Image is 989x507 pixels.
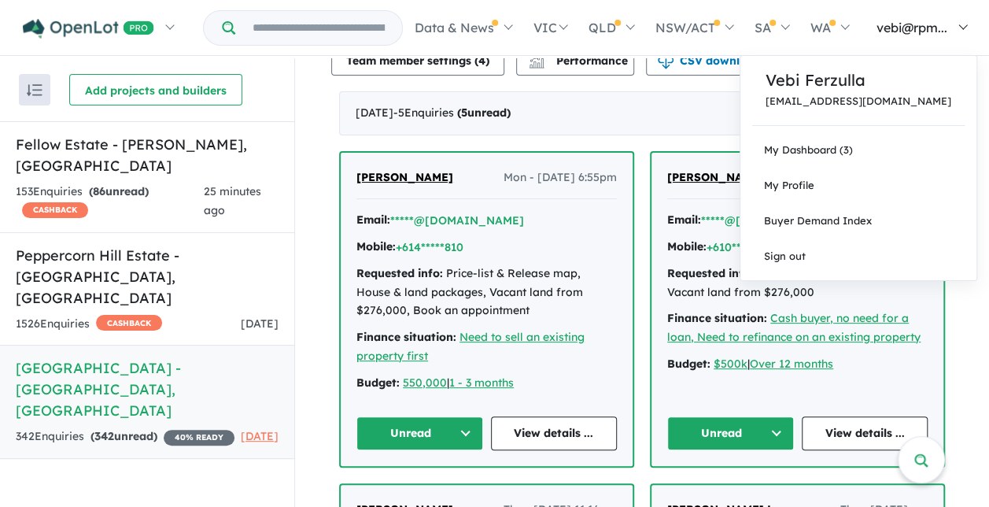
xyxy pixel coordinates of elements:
[667,311,921,344] a: Cash buyer, no need for a loan, Need to refinance on an existing property
[356,374,617,393] div: |
[667,357,710,371] strong: Budget:
[461,105,467,120] span: 5
[667,213,701,227] strong: Email:
[356,213,390,227] strong: Email:
[766,95,951,107] a: [EMAIL_ADDRESS][DOMAIN_NAME]
[16,315,162,334] div: 1526 Enquir ies
[516,44,634,76] button: Performance
[356,168,453,187] a: [PERSON_NAME]
[667,355,928,374] div: |
[764,179,814,191] span: My Profile
[356,376,400,390] strong: Budget:
[238,11,399,45] input: Try estate name, suburb, builder or developer
[356,330,456,344] strong: Finance situation:
[16,245,279,309] h5: Peppercorn Hill Estate - [GEOGRAPHIC_DATA] , [GEOGRAPHIC_DATA]
[16,427,234,446] div: 342 Enquir ies
[23,19,154,39] img: Openlot PRO Logo White
[356,239,396,253] strong: Mobile:
[403,376,447,390] a: 550,000
[667,168,764,187] a: [PERSON_NAME]
[740,239,976,274] a: Sign out
[356,416,483,450] button: Unread
[22,202,88,218] span: CASHBACK
[90,429,157,443] strong: ( unread)
[16,134,279,176] h5: Fellow Estate - [PERSON_NAME] , [GEOGRAPHIC_DATA]
[356,266,443,280] strong: Requested info:
[16,183,204,220] div: 153 Enquir ies
[164,430,234,446] span: 40 % READY
[96,315,162,331] span: CASHBACK
[876,20,947,35] span: vebi@rpm...
[740,203,976,239] a: Buyer Demand Index
[740,132,976,168] a: My Dashboard (3)
[504,168,617,187] span: Mon - [DATE] 6:55pm
[27,84,42,96] img: sort.svg
[478,54,485,68] span: 4
[356,265,617,320] div: Price-list & Release map, House & land packages, Vacant land from $276,000, Book an appointment
[356,330,585,363] a: Need to sell an existing property first
[667,170,764,184] span: [PERSON_NAME]
[241,316,279,331] span: [DATE]
[714,357,747,371] a: $500k
[529,58,544,68] img: bar-chart.svg
[667,239,707,253] strong: Mobile:
[457,105,511,120] strong: ( unread)
[356,170,453,184] span: [PERSON_NAME]
[339,91,945,135] div: [DATE]
[531,54,628,68] span: Performance
[667,416,794,450] button: Unread
[241,429,279,443] span: [DATE]
[94,429,114,443] span: 342
[69,74,242,105] button: Add projects and builders
[646,44,773,76] button: CSV download
[331,44,504,76] button: Team member settings (4)
[667,311,767,325] strong: Finance situation:
[740,168,976,203] a: My Profile
[491,416,618,450] a: View details ...
[766,68,951,92] a: Vebi Ferzulla
[658,54,673,69] img: download icon
[393,105,511,120] span: - 5 Enquir ies
[667,265,928,302] div: Price-list & Release map, Vacant land from $276,000
[89,184,149,198] strong: ( unread)
[667,266,754,280] strong: Requested info:
[204,184,261,217] span: 25 minutes ago
[16,357,279,421] h5: [GEOGRAPHIC_DATA] - [GEOGRAPHIC_DATA] , [GEOGRAPHIC_DATA]
[750,357,833,371] a: Over 12 months
[449,376,514,390] a: 1 - 3 months
[802,416,928,450] a: View details ...
[93,184,105,198] span: 86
